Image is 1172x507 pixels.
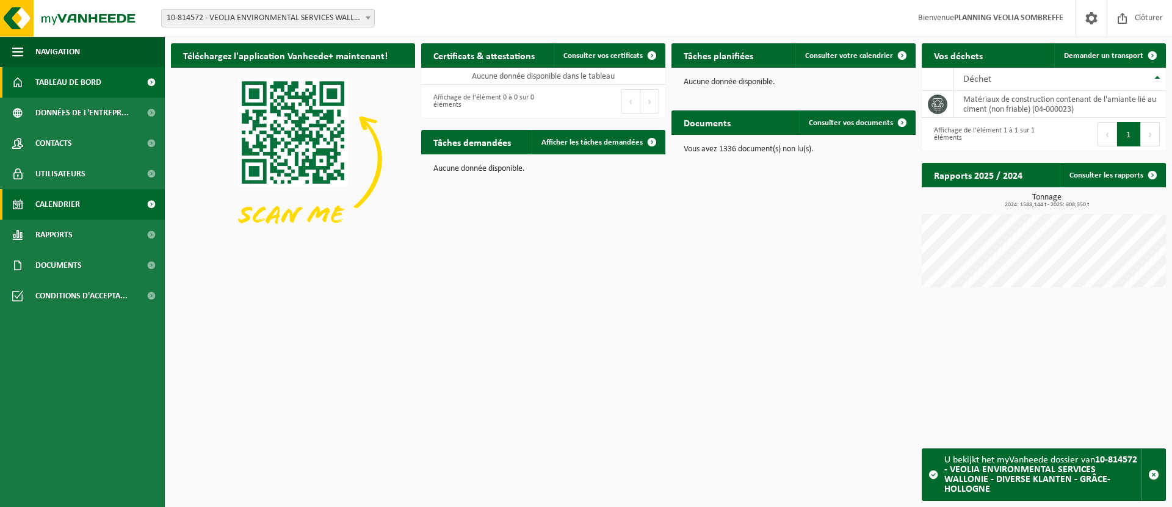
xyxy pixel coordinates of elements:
[621,89,640,113] button: Previous
[640,89,659,113] button: Next
[928,202,1166,208] span: 2024: 1588,144 t - 2025: 608,550 t
[421,43,547,67] h2: Certificats & attestations
[35,189,80,220] span: Calendrier
[944,449,1141,500] div: U bekijkt het myVanheede dossier van
[954,13,1063,23] strong: PLANNING VEOLIA SOMBREFFE
[671,43,765,67] h2: Tâches planifiées
[421,130,523,154] h2: Tâches demandées
[1060,163,1165,187] a: Consulter les rapports
[532,130,664,154] a: Afficher les tâches demandées
[944,455,1137,494] strong: 10-814572 - VEOLIA ENVIRONMENTAL SERVICES WALLONIE - DIVERSE KLANTEN - GRÂCE-HOLLOGNE
[928,193,1166,208] h3: Tonnage
[35,67,101,98] span: Tableau de bord
[171,43,400,67] h2: Téléchargez l'application Vanheede+ maintenant!
[35,159,85,189] span: Utilisateurs
[171,68,415,251] img: Download de VHEPlus App
[427,88,537,115] div: Affichage de l'élément 0 à 0 sur 0 éléments
[954,91,1166,118] td: matériaux de construction contenant de l'amiante lié au ciment (non friable) (04-000023)
[421,68,665,85] td: Aucune donnée disponible dans le tableau
[35,37,80,67] span: Navigation
[35,220,73,250] span: Rapports
[795,43,914,68] a: Consulter votre calendrier
[35,250,82,281] span: Documents
[35,281,128,311] span: Conditions d'accepta...
[554,43,664,68] a: Consulter vos certificats
[799,110,914,135] a: Consulter vos documents
[35,128,72,159] span: Contacts
[684,78,903,87] p: Aucune donnée disponible.
[922,163,1035,187] h2: Rapports 2025 / 2024
[161,9,375,27] span: 10-814572 - VEOLIA ENVIRONMENTAL SERVICES WALLONIE - DIVERSE KLANTEN - GRÂCE-HOLLOGNE
[1054,43,1165,68] a: Demander un transport
[928,121,1038,148] div: Affichage de l'élément 1 à 1 sur 1 éléments
[162,10,374,27] span: 10-814572 - VEOLIA ENVIRONMENTAL SERVICES WALLONIE - DIVERSE KLANTEN - GRÂCE-HOLLOGNE
[1141,122,1160,146] button: Next
[541,138,643,146] span: Afficher les tâches demandées
[922,43,995,67] h2: Vos déchets
[671,110,743,134] h2: Documents
[563,52,643,60] span: Consulter vos certificats
[35,98,129,128] span: Données de l'entrepr...
[1064,52,1143,60] span: Demander un transport
[1117,122,1141,146] button: 1
[805,52,893,60] span: Consulter votre calendrier
[963,74,991,84] span: Déchet
[809,119,893,127] span: Consulter vos documents
[1098,122,1117,146] button: Previous
[684,145,903,154] p: Vous avez 1336 document(s) non lu(s).
[433,165,653,173] p: Aucune donnée disponible.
